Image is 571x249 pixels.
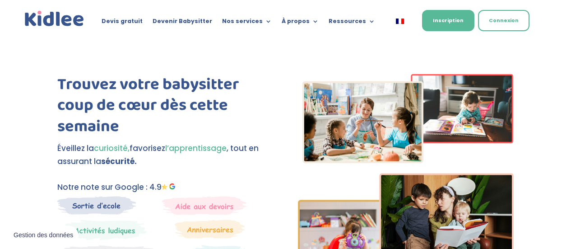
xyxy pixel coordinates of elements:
img: Sortie decole [57,196,136,215]
span: curiosité, [94,143,130,154]
p: Éveillez la favorisez , tout en assurant la [57,142,273,168]
a: Devenir Babysitter [153,18,212,28]
span: l’apprentissage [165,143,227,154]
span: Gestion des données [14,231,73,240]
p: Notre note sur Google : 4.9 [57,181,273,194]
img: Mercredi [57,220,147,240]
img: logo_kidlee_bleu [23,9,86,28]
img: Français [396,19,404,24]
img: Anniversaire [175,220,245,239]
img: weekends [162,196,247,215]
strong: sécurité. [101,156,137,167]
a: Ressources [329,18,375,28]
a: Nos services [222,18,272,28]
a: À propos [282,18,319,28]
h1: Trouvez votre babysitter coup de cœur dès cette semaine [57,74,273,142]
button: Gestion des données [8,226,79,245]
a: Devis gratuit [102,18,143,28]
a: Kidlee Logo [23,9,86,28]
a: Inscription [422,10,474,31]
a: Connexion [478,10,529,31]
